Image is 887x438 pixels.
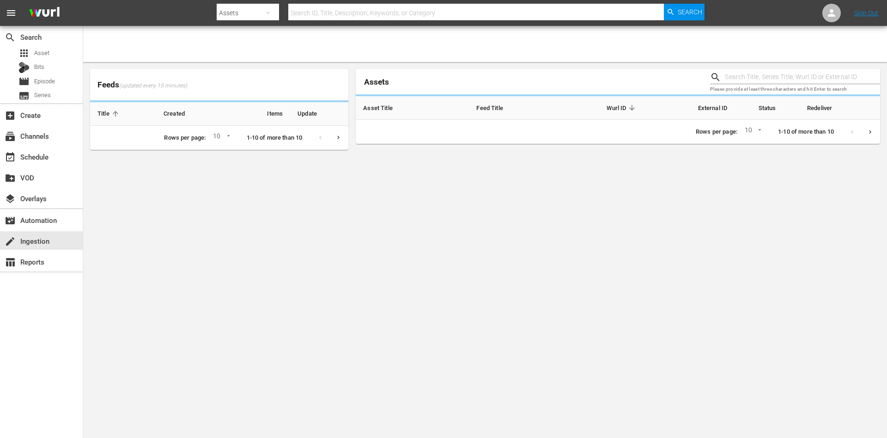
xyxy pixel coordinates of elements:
[18,90,30,101] span: Series
[5,236,16,247] span: Ingestion
[22,2,67,24] img: ans4CAIJ8jUAAAAAAAAAAAAAAAAAAAAAAAAgQb4GAAAAAAAAAAAAAAAAAAAAAAAAJMjXAAAAAAAAAAAAAAAAAAAAAAAAgAT5G...
[18,62,30,73] div: Bits
[18,76,30,87] span: Episode
[710,86,880,93] p: Please provide at least three characters and hit Enter to search
[6,7,17,19] span: menu
[90,77,348,93] span: Feeds
[741,125,763,139] div: 10
[696,128,737,136] p: Rows per page:
[5,173,16,184] span: VOD
[607,104,638,112] span: Wurl ID
[854,9,878,17] a: Sign Out
[97,110,122,118] span: Title
[18,48,30,59] span: Asset
[119,82,187,90] span: (updated every 15 minutes)
[5,193,16,204] span: Overlays
[645,96,735,120] th: External ID
[356,96,880,120] table: sticky table
[678,4,702,20] span: Search
[238,102,290,126] th: Items
[363,104,405,112] span: Asset Title
[247,134,303,142] p: 1-10 of more than 10
[5,131,16,142] span: Channels
[469,96,552,120] th: Feed Title
[5,152,16,163] span: Schedule
[5,110,16,121] span: Create
[34,91,51,100] span: Series
[725,70,880,84] input: Search Title, Series Title, Wurl ID or External ID
[164,134,206,142] p: Rows per page:
[164,110,197,118] span: Created
[329,129,347,147] button: Next page
[778,128,834,136] p: 1-10 of more than 10
[364,77,389,86] span: Assets
[90,102,348,126] table: sticky table
[664,4,705,20] button: Search
[34,49,49,58] span: Asset
[5,257,16,268] span: Reports
[5,32,16,43] span: Search
[209,131,231,145] div: 10
[5,215,16,226] span: Automation
[34,62,44,72] span: Bits
[290,102,348,126] th: Update
[861,123,879,141] button: Next page
[735,96,800,120] th: Status
[34,77,55,86] span: Episode
[800,96,880,120] th: Redeliver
